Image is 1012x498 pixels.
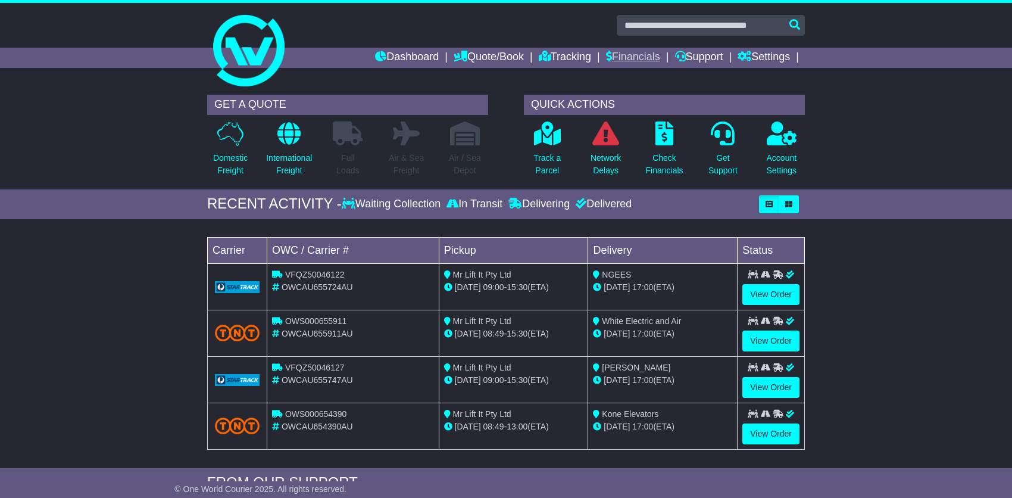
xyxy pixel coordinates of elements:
div: QUICK ACTIONS [524,95,805,115]
p: Account Settings [767,152,797,177]
p: Get Support [708,152,738,177]
p: Track a Parcel [533,152,561,177]
div: RECENT ACTIVITY - [207,195,342,213]
div: (ETA) [593,421,732,433]
a: View Order [742,377,799,398]
a: View Order [742,424,799,444]
a: Dashboard [375,48,439,68]
span: VFQZ50046127 [285,363,345,372]
span: 08:49 [483,329,504,338]
span: [DATE] [604,329,630,338]
img: GetCarrierServiceLogo [215,281,260,293]
span: VFQZ50046122 [285,270,345,279]
span: OWCAU654390AU [282,422,353,431]
p: International Freight [266,152,312,177]
td: Pickup [439,237,588,263]
span: OWS000655911 [285,316,347,326]
span: Mr Lift It Pty Ltd [453,409,511,419]
a: NetworkDelays [590,121,621,183]
div: In Transit [443,198,505,211]
a: Track aParcel [533,121,561,183]
a: DomesticFreight [213,121,248,183]
p: Air & Sea Freight [389,152,424,177]
p: Air / Sea Depot [449,152,481,177]
a: View Order [742,284,799,305]
div: (ETA) [593,328,732,340]
span: 08:49 [483,422,504,431]
span: [PERSON_NAME] [602,363,670,372]
p: Full Loads [333,152,363,177]
span: 13:00 [507,422,527,431]
div: Delivered [573,198,632,211]
div: Waiting Collection [342,198,443,211]
a: Support [675,48,723,68]
span: White Electric and Air [602,316,681,326]
span: OWCAU655911AU [282,329,353,338]
p: Domestic Freight [213,152,248,177]
span: 17:00 [632,329,653,338]
div: Delivering [505,198,573,211]
a: CheckFinancials [645,121,684,183]
p: Check Financials [646,152,683,177]
td: Carrier [208,237,267,263]
span: Mr Lift It Pty Ltd [453,270,511,279]
a: Tracking [539,48,591,68]
a: GetSupport [708,121,738,183]
div: - (ETA) [444,421,583,433]
a: InternationalFreight [266,121,313,183]
img: GetCarrierServiceLogo [215,374,260,386]
a: AccountSettings [766,121,798,183]
span: [DATE] [604,422,630,431]
a: Settings [738,48,790,68]
img: TNT_Domestic.png [215,325,260,341]
span: 15:30 [507,375,527,385]
span: 09:00 [483,375,504,385]
div: - (ETA) [444,328,583,340]
div: - (ETA) [444,281,583,294]
span: [DATE] [455,329,481,338]
span: OWCAU655747AU [282,375,353,385]
a: Quote/Book [454,48,524,68]
p: Network Delays [591,152,621,177]
span: OWCAU655724AU [282,282,353,292]
td: Status [738,237,805,263]
a: View Order [742,331,799,351]
span: [DATE] [455,375,481,385]
span: Mr Lift It Pty Ltd [453,363,511,372]
a: Financials [606,48,660,68]
span: [DATE] [455,422,481,431]
span: 15:30 [507,329,527,338]
span: [DATE] [455,282,481,292]
span: © One World Courier 2025. All rights reserved. [174,484,346,494]
span: Kone Elevators [602,409,658,419]
div: (ETA) [593,281,732,294]
div: (ETA) [593,374,732,387]
td: Delivery [588,237,738,263]
span: NGEES [602,270,631,279]
span: 17:00 [632,375,653,385]
span: OWS000654390 [285,409,347,419]
span: [DATE] [604,375,630,385]
div: - (ETA) [444,374,583,387]
span: 15:30 [507,282,527,292]
td: OWC / Carrier # [267,237,439,263]
span: 17:00 [632,422,653,431]
span: Mr Lift It Pty Ltd [453,316,511,326]
span: [DATE] [604,282,630,292]
span: 09:00 [483,282,504,292]
span: 17:00 [632,282,653,292]
div: FROM OUR SUPPORT [207,474,805,491]
div: GET A QUOTE [207,95,488,115]
img: TNT_Domestic.png [215,418,260,434]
